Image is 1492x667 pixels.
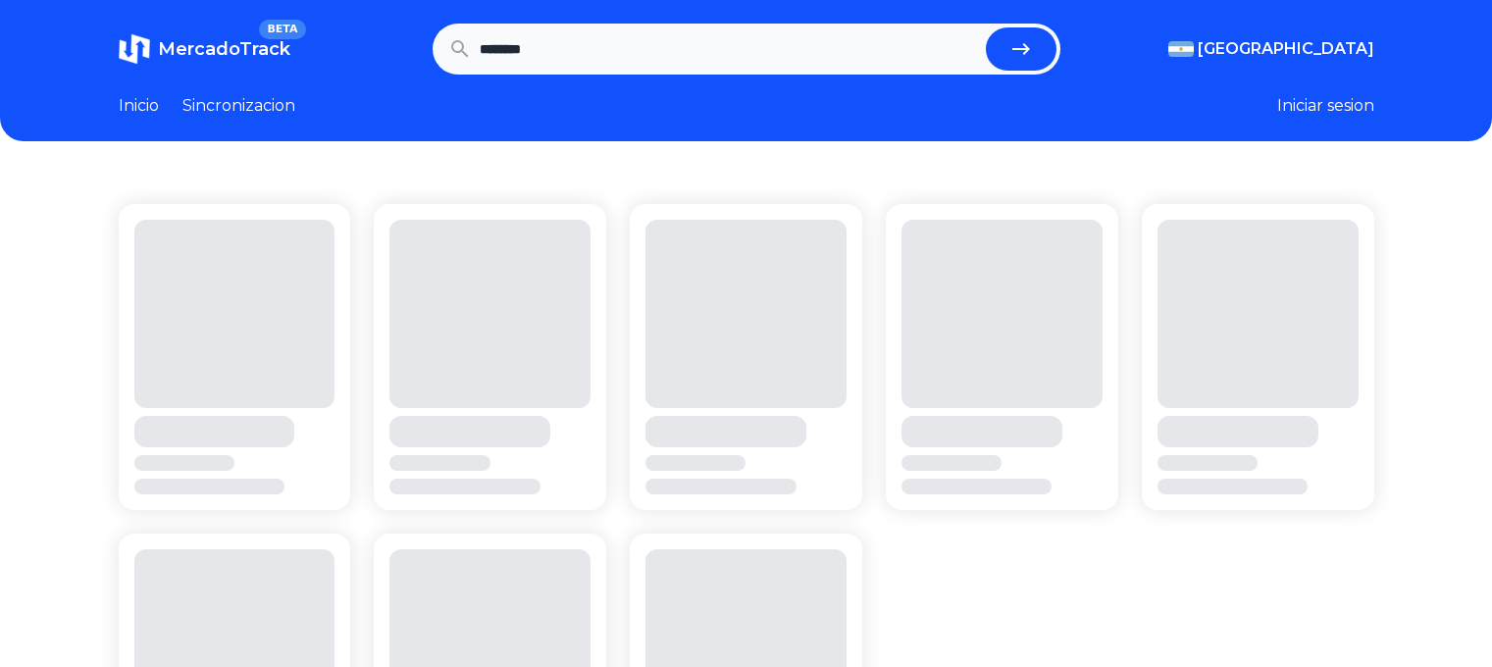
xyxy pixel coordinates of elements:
[119,33,150,65] img: MercadoTrack
[259,20,305,39] span: BETA
[1198,37,1374,61] span: [GEOGRAPHIC_DATA]
[1168,37,1374,61] button: [GEOGRAPHIC_DATA]
[182,94,295,118] a: Sincronizacion
[119,94,159,118] a: Inicio
[1168,41,1194,57] img: Argentina
[119,33,290,65] a: MercadoTrackBETA
[1277,94,1374,118] button: Iniciar sesion
[158,38,290,60] span: MercadoTrack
